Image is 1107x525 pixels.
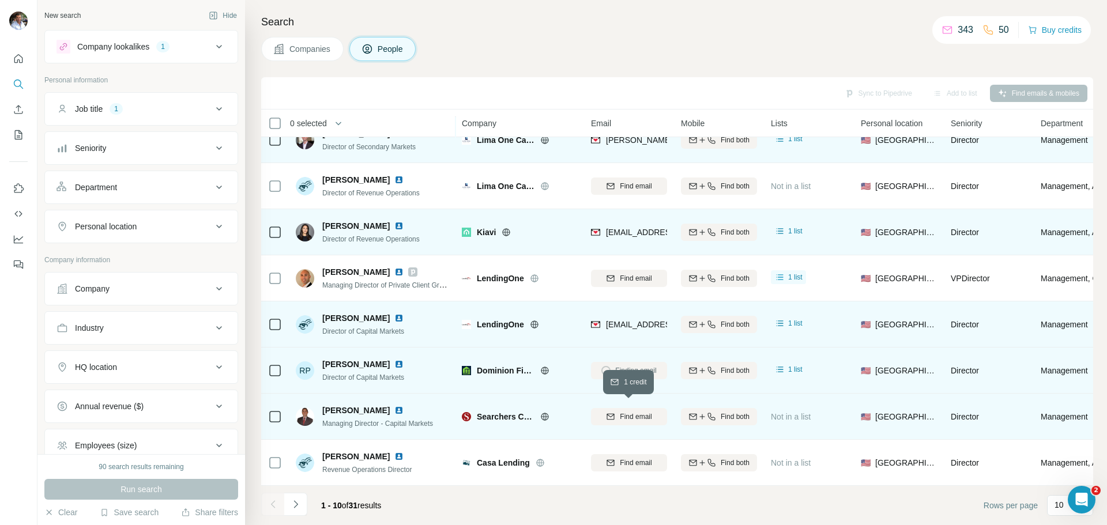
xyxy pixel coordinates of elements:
span: Lima One Capital [477,180,534,192]
span: Director of Capital Markets [322,373,404,382]
span: 1 list [788,226,803,236]
span: Seniority [951,118,982,129]
img: Logo of LendingOne [462,320,471,329]
span: LendingOne [477,319,524,330]
img: provider findymail logo [591,134,600,146]
p: 343 [958,23,973,37]
div: 90 search results remaining [99,462,183,472]
img: Logo of Casa Lending [462,458,471,467]
p: 50 [999,23,1009,37]
span: [PERSON_NAME][EMAIL_ADDRESS][DOMAIN_NAME] [606,135,809,145]
span: Not in a list [771,412,811,421]
button: Find both [681,316,757,333]
button: Buy credits [1028,22,1082,38]
img: Logo of LendingOne [462,274,471,283]
span: Find both [721,411,750,422]
img: Logo of Kiavi [462,228,471,237]
span: 🇺🇸 [861,273,871,284]
span: Rows per page [984,500,1038,511]
button: Find email [591,270,667,287]
span: [PERSON_NAME] [322,266,390,278]
span: Director [951,135,979,145]
button: Find both [681,224,757,241]
span: Find both [721,365,750,376]
div: Department [75,182,117,193]
span: [GEOGRAPHIC_DATA] [875,319,937,330]
button: Seniority [45,134,238,162]
button: Hide [201,7,245,24]
span: Lima One Capital [477,134,534,146]
div: RP [296,361,314,380]
p: Company information [44,255,238,265]
img: Avatar [296,407,314,426]
span: Director [951,412,979,421]
span: 🇺🇸 [861,134,871,146]
span: 31 [349,501,358,510]
span: Personal location [861,118,922,129]
button: Quick start [9,48,28,69]
button: Find email [591,408,667,425]
span: Mobile [681,118,705,129]
span: [PERSON_NAME] [322,220,390,232]
span: Director of Secondary Markets [322,143,416,151]
button: Personal location [45,213,238,240]
img: LinkedIn logo [394,175,404,184]
span: Management [1041,319,1088,330]
span: Find both [721,458,750,468]
img: Avatar [296,315,314,334]
span: Find both [721,273,750,284]
span: Director [951,320,979,329]
span: Management [1041,365,1088,376]
span: 🇺🇸 [861,319,871,330]
button: Save search [100,507,159,518]
button: Employees (size) [45,432,238,459]
span: [PERSON_NAME] [322,358,390,370]
span: [GEOGRAPHIC_DATA] [875,457,937,469]
span: Searchers Capital [477,411,534,422]
img: Avatar [296,269,314,288]
span: Director [951,458,979,467]
p: 10 [1055,499,1064,511]
img: LinkedIn logo [394,406,404,415]
span: Department [1041,118,1083,129]
img: Logo of Dominion Financial [462,366,471,375]
span: Kiavi [477,226,496,238]
span: Find email [620,181,652,191]
h4: Search [261,14,1093,30]
span: Not in a list [771,182,811,191]
button: Annual revenue ($) [45,392,238,420]
img: provider findymail logo [591,226,600,238]
button: Feedback [9,254,28,275]
button: HQ location [45,353,238,381]
div: Annual revenue ($) [75,401,144,412]
span: Management [1041,411,1088,422]
img: LinkedIn logo [394,314,404,323]
span: Find both [721,227,750,237]
img: provider findymail logo [591,319,600,330]
span: [GEOGRAPHIC_DATA] [875,411,937,422]
span: [GEOGRAPHIC_DATA] [875,226,937,238]
span: 🇺🇸 [861,180,871,192]
div: Personal location [75,221,137,232]
span: Find email [620,273,652,284]
span: [PERSON_NAME] [322,451,390,462]
img: Logo of Lima One Capital [462,182,471,191]
span: 🇺🇸 [861,411,871,422]
button: Find both [681,408,757,425]
button: Find email [591,177,667,195]
span: [GEOGRAPHIC_DATA] [875,365,937,376]
span: Find both [721,319,750,330]
span: 🇺🇸 [861,365,871,376]
span: Dominion Financial [477,365,534,376]
button: Navigate to next page [284,493,307,516]
span: Managing Director - Capital Markets [322,420,433,428]
span: 🇺🇸 [861,226,871,238]
button: Use Surfe API [9,203,28,224]
span: Casa Lending [477,457,530,469]
span: Director of Revenue Operations [322,235,420,243]
span: [GEOGRAPHIC_DATA] [875,134,937,146]
button: Dashboard [9,229,28,250]
span: VP Director [951,274,990,283]
span: Director [951,228,979,237]
span: 1 - 10 [321,501,342,510]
